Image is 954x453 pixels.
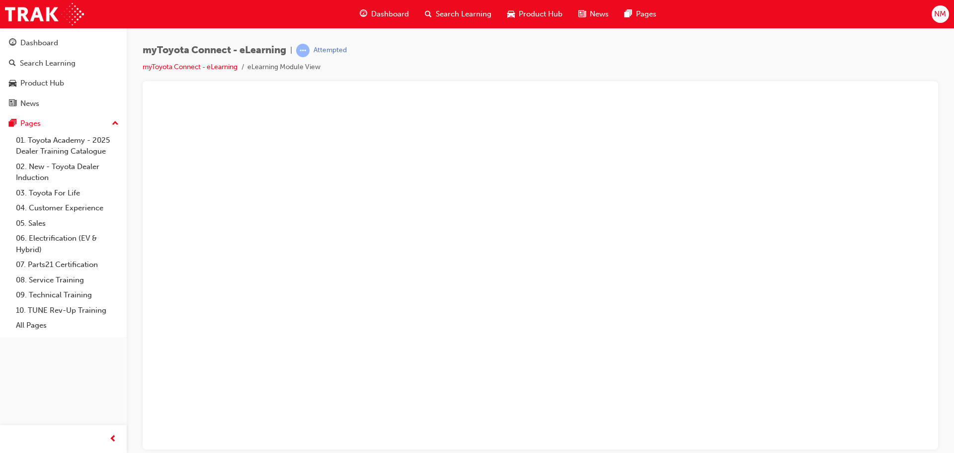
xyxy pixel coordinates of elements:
a: 08. Service Training [12,272,123,288]
button: Pages [4,114,123,133]
div: News [20,98,39,109]
button: NM [932,5,949,23]
span: pages-icon [9,119,16,128]
a: 05. Sales [12,216,123,231]
a: 06. Electrification (EV & Hybrid) [12,231,123,257]
span: search-icon [425,8,432,20]
a: 01. Toyota Academy - 2025 Dealer Training Catalogue [12,133,123,159]
span: car-icon [9,79,16,88]
div: Pages [20,118,41,129]
div: Search Learning [20,58,76,69]
span: news-icon [9,99,16,108]
a: pages-iconPages [617,4,664,24]
a: 09. Technical Training [12,287,123,303]
a: car-iconProduct Hub [499,4,570,24]
span: NM [934,8,946,20]
a: 07. Parts21 Certification [12,257,123,272]
a: All Pages [12,318,123,333]
img: Trak [5,3,84,25]
span: | [290,45,292,56]
a: 02. New - Toyota Dealer Induction [12,159,123,185]
a: myToyota Connect - eLearning [143,63,238,71]
a: 03. Toyota For Life [12,185,123,201]
a: news-iconNews [570,4,617,24]
span: Dashboard [371,8,409,20]
span: Pages [636,8,656,20]
span: up-icon [112,117,119,130]
div: Product Hub [20,78,64,89]
a: Search Learning [4,54,123,73]
span: car-icon [507,8,515,20]
button: DashboardSearch LearningProduct HubNews [4,32,123,114]
a: Product Hub [4,74,123,92]
a: search-iconSearch Learning [417,4,499,24]
span: myToyota Connect - eLearning [143,45,286,56]
div: Dashboard [20,37,58,49]
a: guage-iconDashboard [352,4,417,24]
span: learningRecordVerb_ATTEMPT-icon [296,44,310,57]
span: news-icon [578,8,586,20]
div: Attempted [314,46,347,55]
span: prev-icon [109,433,117,446]
a: News [4,94,123,113]
span: guage-icon [360,8,367,20]
span: search-icon [9,59,16,68]
span: guage-icon [9,39,16,48]
a: 10. TUNE Rev-Up Training [12,303,123,318]
span: pages-icon [625,8,632,20]
span: Search Learning [436,8,491,20]
a: 04. Customer Experience [12,200,123,216]
a: Dashboard [4,34,123,52]
li: eLearning Module View [247,62,320,73]
span: Product Hub [519,8,562,20]
span: News [590,8,609,20]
